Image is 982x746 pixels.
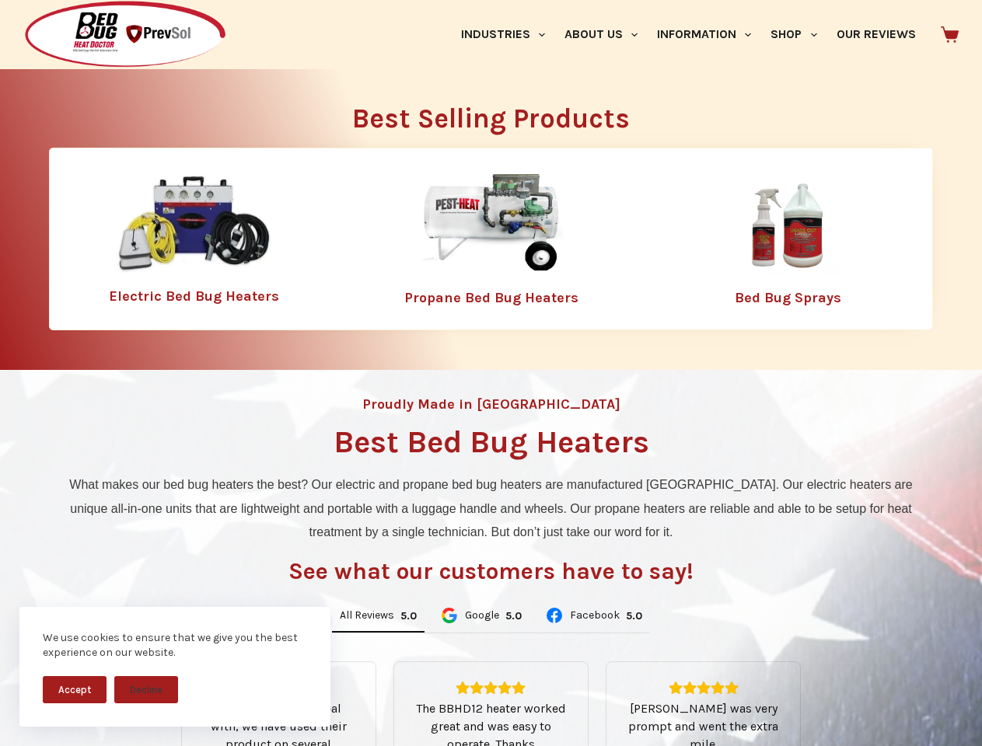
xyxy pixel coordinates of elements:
a: Bed Bug Sprays [735,289,841,306]
div: Rating: 5.0 out of 5 [625,681,781,695]
h3: See what our customers have to say! [288,559,694,583]
div: Rating: 5.0 out of 5 [413,681,569,695]
div: Rating: 5.0 out of 5 [505,609,522,622]
div: 5.0 [626,609,642,622]
span: Google [465,610,499,621]
div: Rating: 5.0 out of 5 [400,609,417,622]
button: Accept [43,676,107,703]
a: Electric Bed Bug Heaters [109,288,279,305]
div: Rating: 5.0 out of 5 [626,609,642,622]
div: We use cookies to ensure that we give you the best experience on our website. [43,630,307,661]
h2: Best Selling Products [49,105,933,132]
button: Open LiveChat chat widget [12,6,59,53]
div: 5.0 [400,609,417,622]
div: 5.0 [505,609,522,622]
span: All Reviews [340,610,394,621]
h1: Best Bed Bug Heaters [334,427,649,458]
h4: Proudly Made in [GEOGRAPHIC_DATA] [362,397,620,411]
p: What makes our bed bug heaters the best? Our electric and propane bed bug heaters are manufacture... [57,473,925,544]
a: Propane Bed Bug Heaters [404,289,578,306]
button: Decline [114,676,178,703]
span: Facebook [570,610,620,621]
